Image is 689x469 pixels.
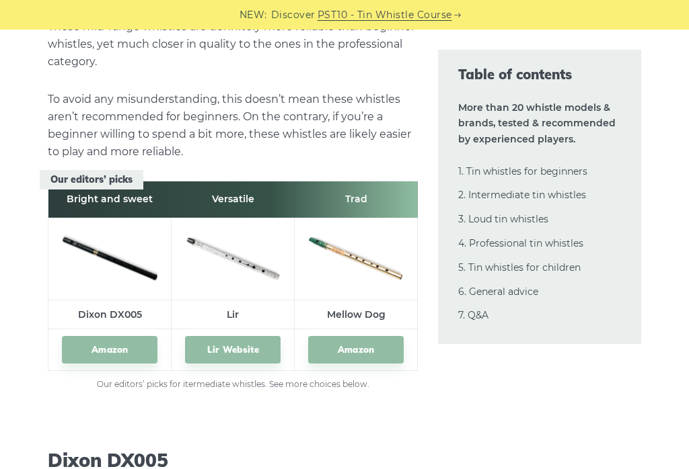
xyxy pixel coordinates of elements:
img: Tony Dixon DX005 Tin Whistle Preview [62,224,157,288]
a: 2. Intermediate tin whistles [458,189,586,201]
a: 1. Tin whistles for beginners [458,165,587,177]
p: To avoid any misunderstanding, this doesn’t mean these whistles aren’t recommended for beginners.... [48,91,418,161]
span: NEW: [240,7,267,23]
img: Mellow Dog Tin Whistle Preview [308,224,404,288]
a: Amazon [308,336,404,364]
th: Versatile [172,181,295,218]
th: Trad [295,181,418,218]
th: Bright and sweet [48,181,172,218]
td: Dixon DX005 [48,300,172,329]
a: Amazon [62,336,157,364]
a: 5. Tin whistles for children [458,261,581,273]
a: 3. Loud tin whistles [458,213,548,225]
span: Our editors’ picks [40,170,143,189]
a: 6. General advice [458,286,538,298]
a: 4. Professional tin whistles [458,237,583,249]
a: Lir Website [185,336,281,364]
strong: More than 20 whistle models & brands, tested & recommended by experienced players. [458,101,616,146]
span: Table of contents [458,65,620,84]
a: 7. Q&A [458,309,488,321]
a: PST10 - Tin Whistle Course [318,7,452,23]
figcaption: Our editors’ picks for itermediate whistles. See more choices below. [48,378,418,391]
td: Mellow Dog [295,300,418,329]
span: Discover [271,7,316,23]
td: Lir [172,300,295,329]
img: Lir Tin Whistle Preview [185,224,281,288]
